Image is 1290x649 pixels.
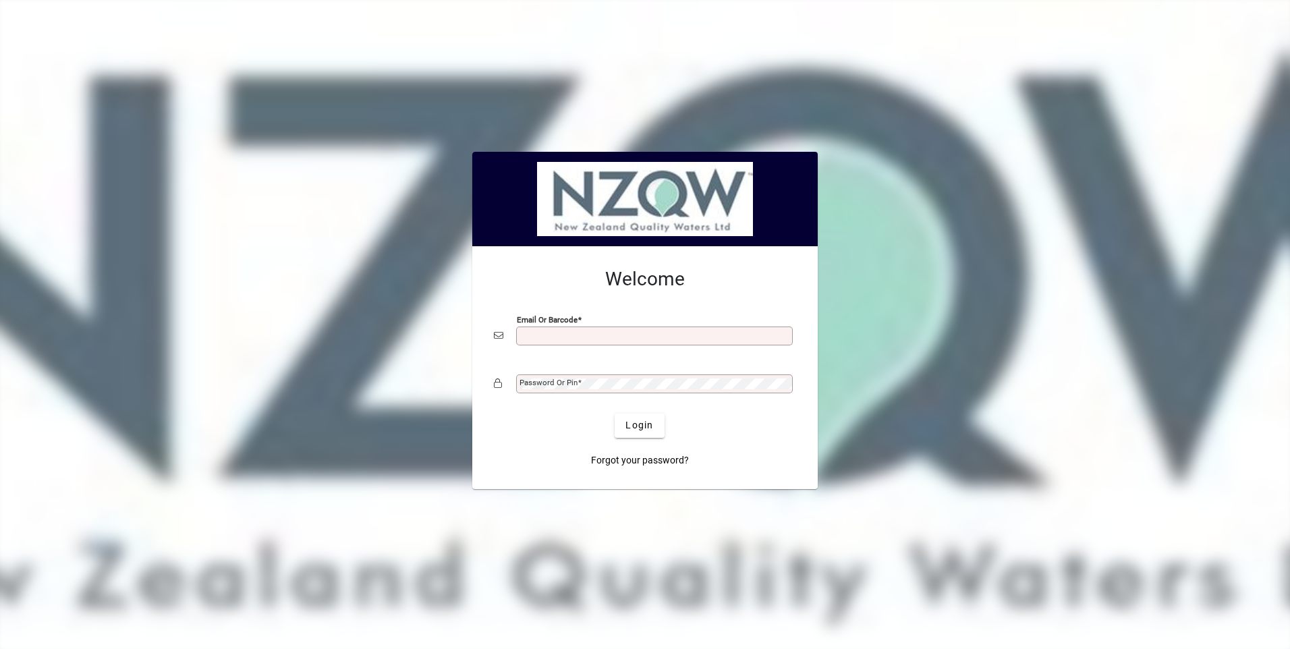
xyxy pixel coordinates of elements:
h2: Welcome [494,268,796,291]
button: Login [615,414,664,438]
mat-label: Email or Barcode [517,314,578,324]
a: Forgot your password? [586,449,694,473]
span: Forgot your password? [591,453,689,468]
span: Login [625,418,653,432]
mat-label: Password or Pin [520,378,578,387]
